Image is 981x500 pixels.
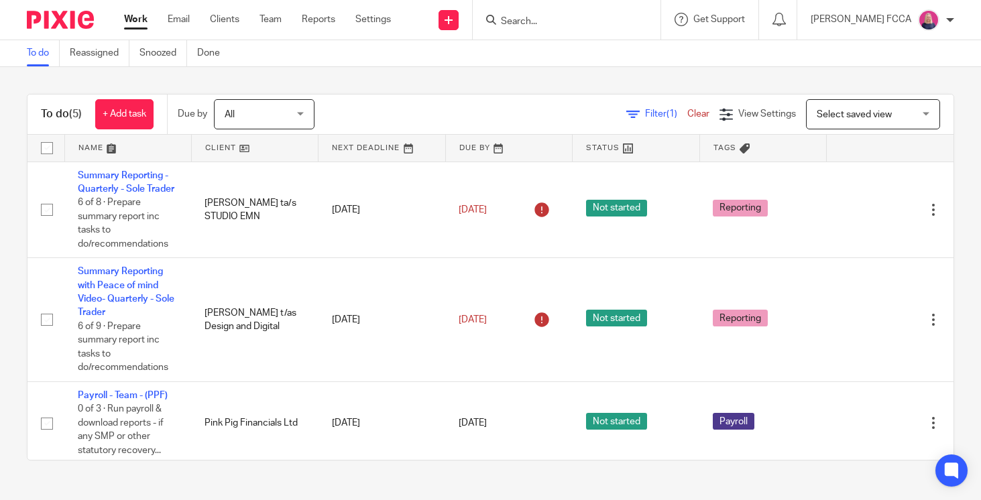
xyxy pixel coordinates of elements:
[918,9,939,31] img: Cheryl%20Sharp%20FCCA.png
[355,13,391,26] a: Settings
[500,16,620,28] input: Search
[259,13,282,26] a: Team
[210,13,239,26] a: Clients
[817,110,892,119] span: Select saved view
[69,109,82,119] span: (5)
[713,200,768,216] span: Reporting
[302,13,335,26] a: Reports
[78,322,168,373] span: 6 of 9 · Prepare summary report inc tasks to do/recommendations
[27,11,94,29] img: Pixie
[713,413,754,430] span: Payroll
[191,258,318,382] td: [PERSON_NAME] t/as Design and Digital
[191,162,318,258] td: [PERSON_NAME] ta/s STUDIO EMN
[78,198,168,249] span: 6 of 8 · Prepare summary report inc tasks to do/recommendations
[459,315,487,324] span: [DATE]
[713,310,768,326] span: Reporting
[811,13,911,26] p: [PERSON_NAME] FCCA
[319,258,445,382] td: [DATE]
[191,382,318,465] td: Pink Pig Financials Ltd
[738,109,796,119] span: View Settings
[95,99,154,129] a: + Add task
[178,107,207,121] p: Due by
[586,310,647,326] span: Not started
[70,40,129,66] a: Reassigned
[319,162,445,258] td: [DATE]
[124,13,148,26] a: Work
[78,171,174,194] a: Summary Reporting - Quarterly - Sole Trader
[78,267,174,317] a: Summary Reporting with Peace of mind Video- Quarterly - Sole Trader
[27,40,60,66] a: To do
[586,413,647,430] span: Not started
[667,109,677,119] span: (1)
[586,200,647,216] span: Not started
[197,40,230,66] a: Done
[78,391,168,400] a: Payroll - Team - (PPF)
[139,40,187,66] a: Snoozed
[78,405,164,456] span: 0 of 3 · Run payroll & download reports - if any SMP or other statutory recovery...
[693,15,745,24] span: Get Support
[459,205,487,214] span: [DATE]
[713,144,736,151] span: Tags
[168,13,190,26] a: Email
[645,109,687,119] span: Filter
[225,110,235,119] span: All
[41,107,82,121] h1: To do
[459,418,487,428] span: [DATE]
[687,109,709,119] a: Clear
[319,382,445,465] td: [DATE]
